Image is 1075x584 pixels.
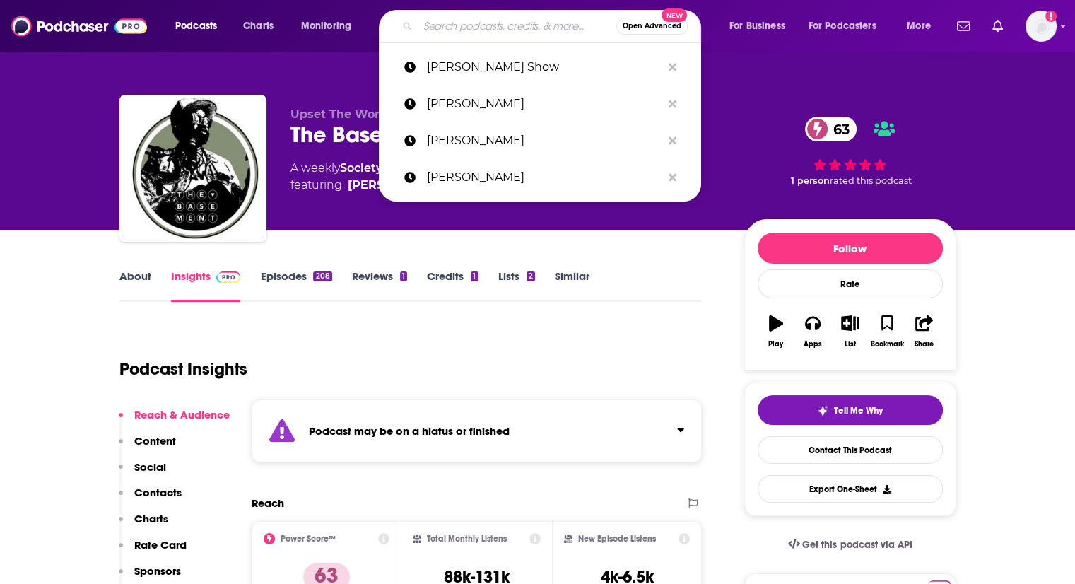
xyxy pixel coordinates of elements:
[1026,11,1057,42] img: User Profile
[834,405,883,416] span: Tell Me Why
[134,460,166,474] p: Social
[134,512,168,525] p: Charts
[623,23,681,30] span: Open Advanced
[758,436,943,464] a: Contact This Podcast
[555,269,589,302] a: Similar
[418,15,616,37] input: Search podcasts, credits, & more...
[719,15,803,37] button: open menu
[119,358,247,380] h1: Podcast Insights
[427,49,662,86] p: Shawn Ryan Show
[830,175,912,186] span: rated this podcast
[400,271,407,281] div: 1
[758,306,794,357] button: Play
[134,486,182,499] p: Contacts
[134,538,187,551] p: Rate Card
[119,486,182,512] button: Contacts
[119,512,168,538] button: Charts
[905,306,942,357] button: Share
[290,160,494,194] div: A weekly podcast
[427,86,662,122] p: Sean Ryan
[252,496,284,510] h2: Reach
[348,177,449,194] a: [PERSON_NAME]
[165,15,235,37] button: open menu
[291,15,370,37] button: open menu
[11,13,147,40] img: Podchaser - Follow, Share and Rate Podcasts
[290,107,439,121] span: Upset The World Studios
[805,117,857,141] a: 63
[379,159,701,196] a: [PERSON_NAME]
[845,340,856,349] div: List
[831,306,868,357] button: List
[171,269,241,302] a: InsightsPodchaser Pro
[804,340,822,349] div: Apps
[252,399,703,462] section: Click to expand status details
[427,534,507,544] h2: Total Monthly Listens
[819,117,857,141] span: 63
[243,16,274,36] span: Charts
[471,271,478,281] div: 1
[379,49,701,86] a: [PERSON_NAME] Show
[1026,11,1057,42] button: Show profile menu
[134,408,230,421] p: Reach & Audience
[427,159,662,196] p: George Janko
[119,408,230,434] button: Reach & Audience
[134,434,176,448] p: Content
[309,424,510,438] strong: Podcast may be on a hiatus or finished
[799,15,897,37] button: open menu
[427,269,478,302] a: Credits1
[1026,11,1057,42] span: Logged in as shcarlos
[794,306,831,357] button: Apps
[340,161,382,175] a: Society
[578,534,656,544] h2: New Episode Listens
[1045,11,1057,22] svg: Add a profile image
[897,15,948,37] button: open menu
[987,14,1009,38] a: Show notifications dropdown
[281,534,336,544] h2: Power Score™
[662,8,687,22] span: New
[119,460,166,486] button: Social
[907,16,931,36] span: More
[498,269,535,302] a: Lists2
[802,539,912,551] span: Get this podcast via API
[777,527,924,562] a: Get this podcast via API
[290,177,494,194] span: featuring
[379,86,701,122] a: [PERSON_NAME]
[870,340,903,349] div: Bookmark
[352,269,407,302] a: Reviews1
[122,98,264,239] img: The Basement with Tim Ross
[951,14,975,38] a: Show notifications dropdown
[313,271,331,281] div: 208
[427,122,662,159] p: Carey Nieuwhof
[809,16,876,36] span: For Podcasters
[175,16,217,36] span: Podcasts
[301,16,351,36] span: Monitoring
[758,395,943,425] button: tell me why sparkleTell Me Why
[758,233,943,264] button: Follow
[216,271,241,283] img: Podchaser Pro
[758,269,943,298] div: Rate
[119,434,176,460] button: Content
[379,122,701,159] a: [PERSON_NAME]
[392,10,715,42] div: Search podcasts, credits, & more...
[869,306,905,357] button: Bookmark
[616,18,688,35] button: Open AdvancedNew
[791,175,830,186] span: 1 person
[234,15,282,37] a: Charts
[915,340,934,349] div: Share
[758,475,943,503] button: Export One-Sheet
[119,538,187,564] button: Rate Card
[260,269,331,302] a: Episodes208
[134,564,181,578] p: Sponsors
[119,269,151,302] a: About
[817,405,828,416] img: tell me why sparkle
[729,16,785,36] span: For Business
[527,271,535,281] div: 2
[768,340,783,349] div: Play
[744,107,956,195] div: 63 1 personrated this podcast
